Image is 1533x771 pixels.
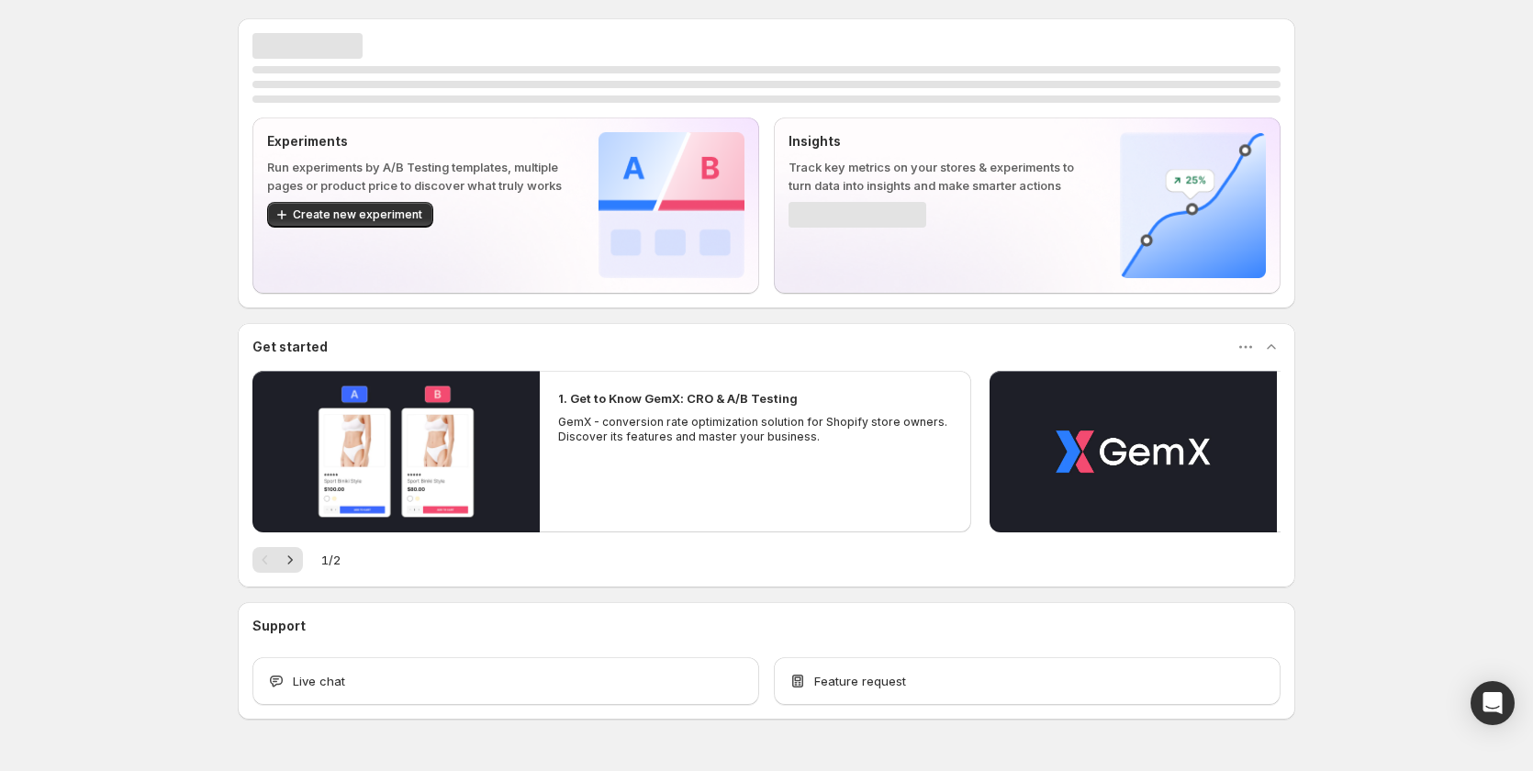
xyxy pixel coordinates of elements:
[814,672,906,690] span: Feature request
[252,371,540,532] button: Play video
[252,338,328,356] h3: Get started
[267,202,433,228] button: Create new experiment
[789,158,1091,195] p: Track key metrics on your stores & experiments to turn data into insights and make smarter actions
[558,389,798,408] h2: 1. Get to Know GemX: CRO & A/B Testing
[293,672,345,690] span: Live chat
[252,547,303,573] nav: Pagination
[267,132,569,151] p: Experiments
[599,132,744,278] img: Experiments
[990,371,1277,532] button: Play video
[321,551,341,569] span: 1 / 2
[789,132,1091,151] p: Insights
[1471,681,1515,725] div: Open Intercom Messenger
[267,158,569,195] p: Run experiments by A/B Testing templates, multiple pages or product price to discover what truly ...
[277,547,303,573] button: Next
[293,207,422,222] span: Create new experiment
[252,617,306,635] h3: Support
[1120,132,1266,278] img: Insights
[558,415,953,444] p: GemX - conversion rate optimization solution for Shopify store owners. Discover its features and ...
